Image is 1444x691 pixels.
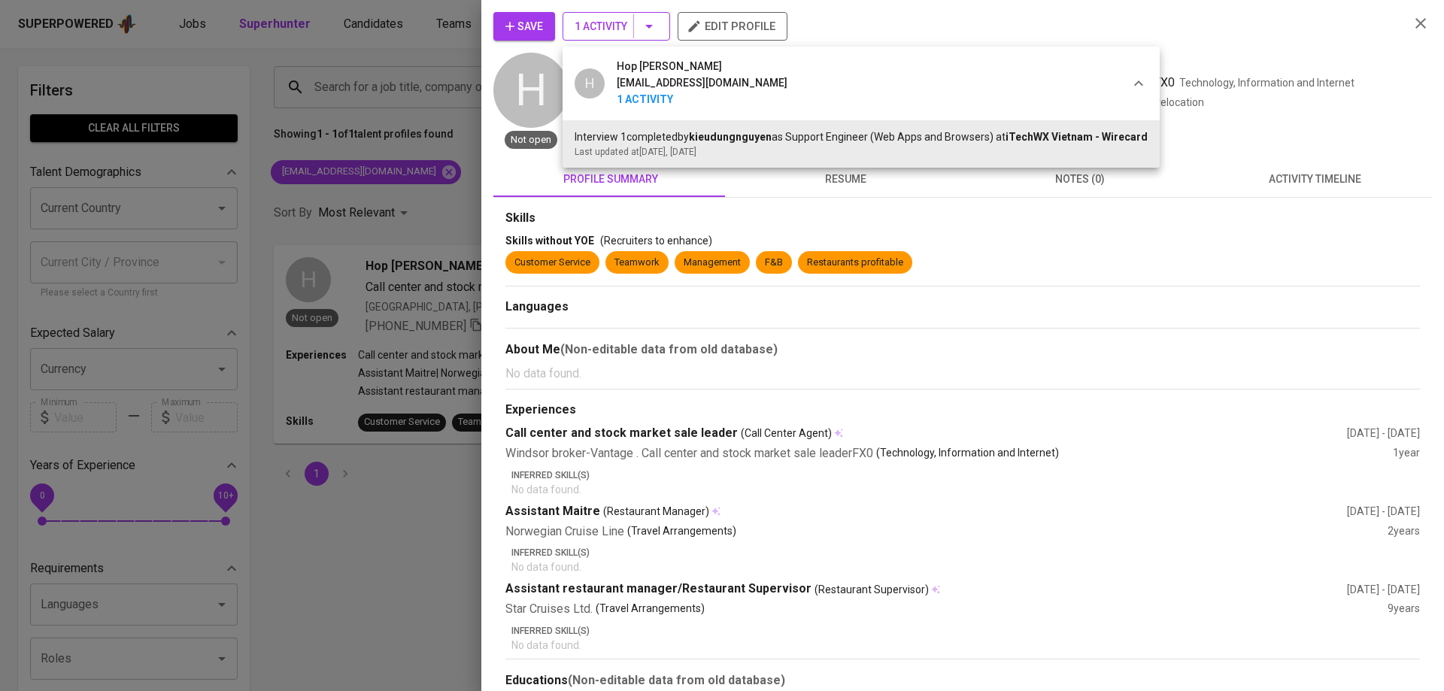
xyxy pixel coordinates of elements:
div: HHop [PERSON_NAME][EMAIL_ADDRESS][DOMAIN_NAME]1 Activity [563,47,1160,120]
b: 1 Activity [617,92,787,108]
span: Hop [PERSON_NAME] [617,59,722,75]
span: iTechWX Vietnam - Wirecard [1006,131,1148,143]
div: H [575,68,605,98]
span: Completed [626,131,678,143]
b: kieudungnguyen [689,131,772,143]
div: Interview 1 by as Support Engineer (Web Apps and Browsers) at [575,129,1148,145]
div: [EMAIL_ADDRESS][DOMAIN_NAME] [617,75,787,92]
div: Last updated at [DATE] , [DATE] [575,145,1148,159]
